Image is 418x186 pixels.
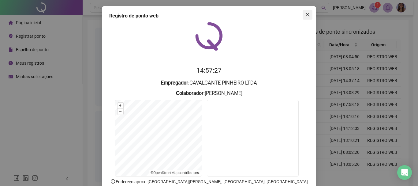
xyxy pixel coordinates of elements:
[151,171,200,175] li: © contributors.
[109,79,309,87] h3: : CAVALCANTE PINHEIRO LTDA
[118,109,123,115] button: –
[305,12,310,17] span: close
[109,178,309,185] p: Endereço aprox. : [GEOGRAPHIC_DATA][PERSON_NAME], [GEOGRAPHIC_DATA], [GEOGRAPHIC_DATA]
[161,80,188,86] strong: Empregador
[109,12,309,20] div: Registro de ponto web
[176,90,203,96] strong: Colaborador
[118,103,123,108] button: +
[109,89,309,97] h3: : [PERSON_NAME]
[153,171,179,175] a: OpenStreetMap
[110,179,116,184] span: info-circle
[303,10,312,20] button: Close
[397,165,412,180] div: Open Intercom Messenger
[195,22,223,51] img: QRPoint
[196,67,222,74] time: 14:57:27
